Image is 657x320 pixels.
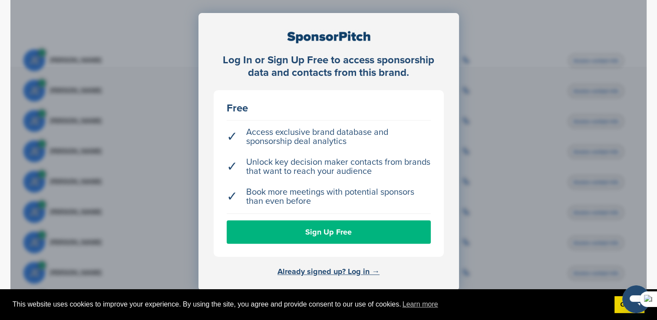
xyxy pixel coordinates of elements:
li: Unlock key decision maker contacts from brands that want to reach your audience [227,153,431,180]
div: Log In or Sign Up Free to access sponsorship data and contacts from this brand. [214,54,444,79]
span: This website uses cookies to improve your experience. By using the site, you agree and provide co... [13,298,607,311]
a: Sign Up Free [227,220,431,244]
iframe: Button to launch messaging window [622,285,650,313]
a: learn more about cookies [401,298,439,311]
a: Already signed up? Log in → [277,267,380,276]
a: dismiss cookie message [614,296,644,313]
span: ✓ [227,162,238,171]
div: Free [227,103,431,114]
span: ✓ [227,192,238,201]
span: ✓ [227,132,238,141]
li: Book more meetings with potential sponsors than even before [227,183,431,210]
li: Access exclusive brand database and sponsorship deal analytics [227,124,431,150]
